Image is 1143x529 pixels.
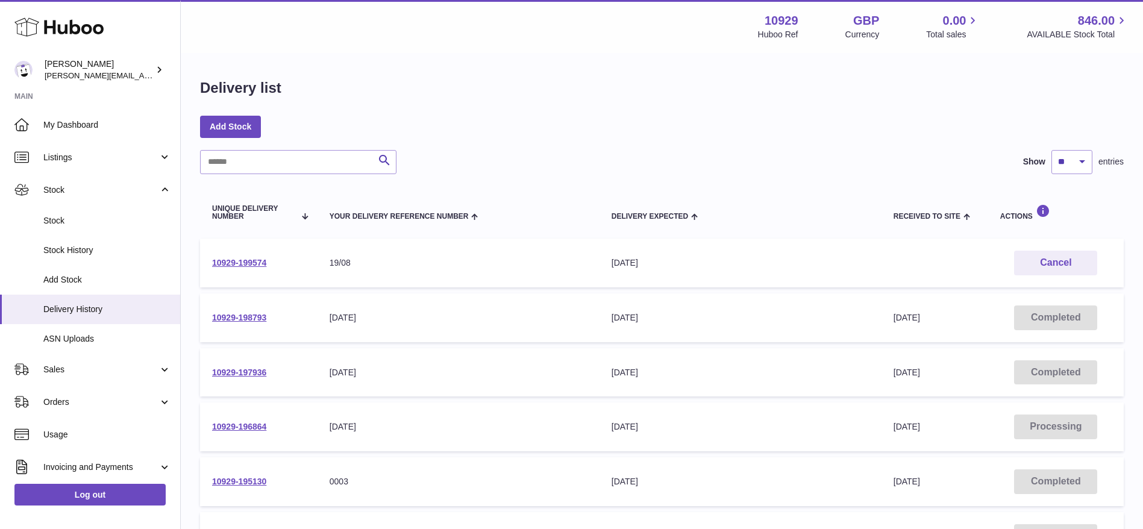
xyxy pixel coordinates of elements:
a: 10929-198793 [212,313,266,322]
div: [DATE] [612,367,869,378]
span: Listings [43,152,158,163]
div: 0003 [330,476,587,487]
span: Your Delivery Reference Number [330,213,469,221]
div: Huboo Ref [758,29,798,40]
span: Stock History [43,245,171,256]
span: Stock [43,215,171,227]
strong: 10929 [765,13,798,29]
div: Currency [845,29,880,40]
span: Stock [43,184,158,196]
span: Delivery Expected [612,213,688,221]
span: Delivery History [43,304,171,315]
strong: GBP [853,13,879,29]
a: 10929-197936 [212,368,266,377]
span: 846.00 [1078,13,1115,29]
div: [DATE] [612,312,869,324]
a: 10929-196864 [212,422,266,431]
span: entries [1098,156,1124,167]
span: Sales [43,364,158,375]
span: My Dashboard [43,119,171,131]
span: ASN Uploads [43,333,171,345]
div: [DATE] [330,421,587,433]
div: 19/08 [330,257,587,269]
span: Usage [43,429,171,440]
span: Received to Site [894,213,960,221]
a: 10929-195130 [212,477,266,486]
span: 0.00 [943,13,966,29]
span: AVAILABLE Stock Total [1027,29,1129,40]
span: [DATE] [894,422,920,431]
div: [DATE] [330,312,587,324]
span: [DATE] [894,313,920,322]
a: Add Stock [200,116,261,137]
span: Orders [43,396,158,408]
span: Total sales [926,29,980,40]
a: 846.00 AVAILABLE Stock Total [1027,13,1129,40]
div: [DATE] [330,367,587,378]
img: thomas@otesports.co.uk [14,61,33,79]
label: Show [1023,156,1045,167]
span: [DATE] [894,477,920,486]
div: [DATE] [612,476,869,487]
span: Add Stock [43,274,171,286]
button: Cancel [1014,251,1097,275]
a: Log out [14,484,166,506]
span: [DATE] [894,368,920,377]
a: 0.00 Total sales [926,13,980,40]
div: [DATE] [612,257,869,269]
div: Actions [1000,204,1112,221]
span: [PERSON_NAME][EMAIL_ADDRESS][DOMAIN_NAME] [45,70,242,80]
h1: Delivery list [200,78,281,98]
div: [DATE] [612,421,869,433]
span: Unique Delivery Number [212,205,295,221]
div: [PERSON_NAME] [45,58,153,81]
a: 10929-199574 [212,258,266,268]
span: Invoicing and Payments [43,462,158,473]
